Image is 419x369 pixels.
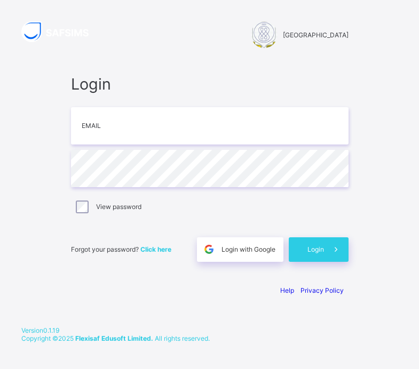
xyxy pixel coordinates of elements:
[280,286,294,294] a: Help
[21,334,210,342] span: Copyright © 2025 All rights reserved.
[283,31,349,39] span: [GEOGRAPHIC_DATA]
[222,245,275,253] span: Login with Google
[71,75,349,93] span: Login
[203,243,215,255] img: google.396cfc9801f0270233282035f929180a.svg
[75,334,153,342] strong: Flexisaf Edusoft Limited.
[307,245,324,253] span: Login
[96,203,141,211] label: View password
[301,286,344,294] a: Privacy Policy
[71,245,171,253] span: Forgot your password?
[140,245,171,253] a: Click here
[21,21,101,42] img: SAFSIMS Logo
[21,326,398,334] span: Version 0.1.19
